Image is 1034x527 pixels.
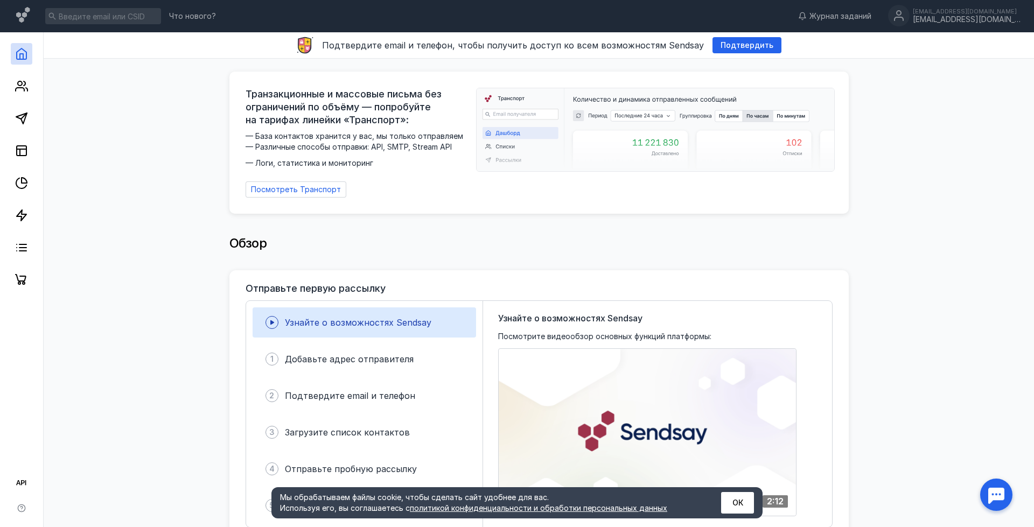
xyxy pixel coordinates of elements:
[251,185,341,194] span: Посмотреть Транспорт
[229,235,267,251] span: Обзор
[269,427,275,438] span: 3
[913,8,1021,15] div: [EMAIL_ADDRESS][DOMAIN_NAME]
[246,131,470,168] span: — База контактов хранится у вас, мы только отправляем — Различные способы отправки: API, SMTP, St...
[246,283,386,294] h3: Отправьте первую рассылку
[285,463,417,474] span: Отправьте пробную рассылку
[169,12,216,20] span: Что нового?
[763,495,788,508] div: 2:12
[322,40,704,51] span: Подтвердите email и телефон, чтобы получить доступ ко всем возможностям Sendsay
[809,11,871,22] span: Журнал заданий
[285,427,410,438] span: Загрузите список контактов
[45,8,161,24] input: Введите email или CSID
[793,11,877,22] a: Журнал заданий
[721,41,773,50] span: Подтвердить
[246,88,470,127] span: Транзакционные и массовые письма без ограничений по объёму — попробуйте на тарифах линейки «Транс...
[721,492,754,514] button: ОК
[477,88,834,171] img: dashboard-transport-banner
[498,331,711,342] span: Посмотрите видеообзор основных функций платформы:
[269,390,274,401] span: 2
[246,181,346,198] a: Посмотреть Транспорт
[269,463,275,474] span: 4
[410,503,667,512] a: политикой конфиденциальности и обработки персональных данных
[285,317,431,328] span: Узнайте о возможностях Sendsay
[164,12,221,20] a: Что нового?
[285,390,415,401] span: Подтвердите email и телефон
[269,500,274,511] span: 5
[913,15,1021,24] div: [EMAIL_ADDRESS][DOMAIN_NAME]
[270,354,274,364] span: 1
[712,37,781,53] button: Подтвердить
[280,492,695,514] div: Мы обрабатываем файлы cookie, чтобы сделать сайт удобнее для вас. Используя его, вы соглашаетесь c
[285,354,414,364] span: Добавьте адрес отправителя
[498,312,642,325] span: Узнайте о возможностях Sendsay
